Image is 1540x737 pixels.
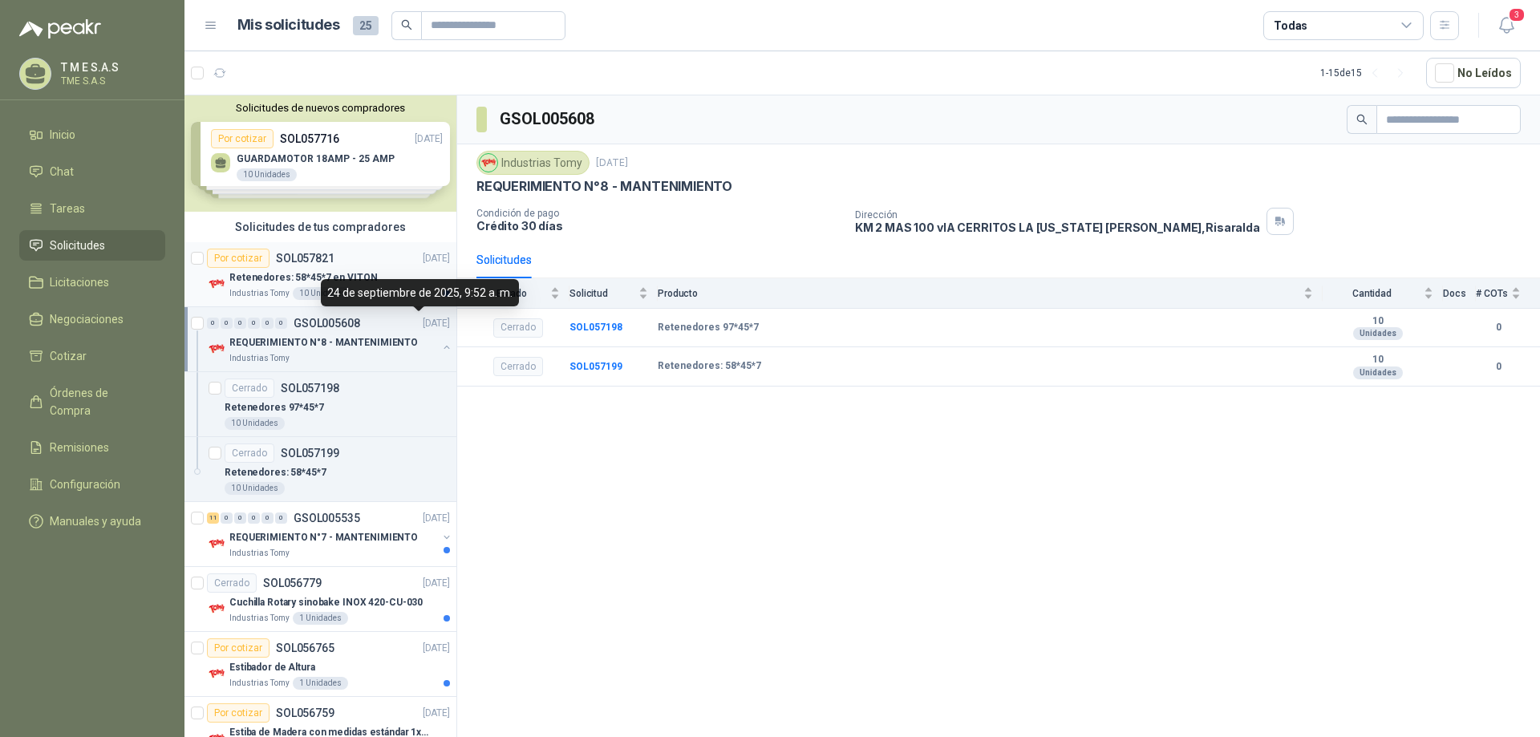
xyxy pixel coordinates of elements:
[281,383,339,394] p: SOL057198
[19,432,165,463] a: Remisiones
[184,372,456,437] a: CerradoSOL057198Retenedores 97*45*710 Unidades
[275,318,287,329] div: 0
[50,439,109,456] span: Remisiones
[19,341,165,371] a: Cotizar
[1353,327,1403,340] div: Unidades
[658,288,1300,299] span: Producto
[423,706,450,721] p: [DATE]
[476,251,532,269] div: Solicitudes
[19,506,165,537] a: Manuales y ayuda
[207,599,226,618] img: Company Logo
[229,335,418,350] p: REQUERIMIENTO N°8 - MANTENIMIENTO
[1323,354,1433,366] b: 10
[207,512,219,524] div: 11
[1323,278,1443,308] th: Cantidad
[248,318,260,329] div: 0
[234,512,246,524] div: 0
[184,242,456,307] a: Por cotizarSOL057821[DATE] Company LogoRetenedores: 58*45*7 en VITONIndustrias Tomy10 Unidades
[658,360,761,373] b: Retenedores: 58*45*7
[476,219,842,233] p: Crédito 30 días
[1323,315,1433,328] b: 10
[19,230,165,261] a: Solicitudes
[229,677,290,690] p: Industrias Tomy
[423,251,450,266] p: [DATE]
[237,14,340,37] h1: Mis solicitudes
[1353,366,1403,379] div: Unidades
[50,126,75,144] span: Inicio
[276,253,334,264] p: SOL057821
[569,322,622,333] a: SOL057198
[207,664,226,683] img: Company Logo
[275,512,287,524] div: 0
[293,287,353,300] div: 10 Unidades
[19,119,165,150] a: Inicio
[1274,17,1307,34] div: Todas
[207,339,226,358] img: Company Logo
[1492,11,1521,40] button: 3
[1476,359,1521,375] b: 0
[19,469,165,500] a: Configuración
[261,512,274,524] div: 0
[50,273,109,291] span: Licitaciones
[50,384,150,419] span: Órdenes de Compra
[476,208,842,219] p: Condición de pago
[225,400,324,415] p: Retenedores 97*45*7
[493,318,543,338] div: Cerrado
[207,318,219,329] div: 0
[207,314,453,365] a: 0 0 0 0 0 0 GSOL005608[DATE] Company LogoREQUERIMIENTO N°8 - MANTENIMIENTOIndustrias Tomy
[19,304,165,334] a: Negociaciones
[855,221,1260,234] p: KM 2 MAS 100 vIA CERRITOS LA [US_STATE] [PERSON_NAME] , Risaralda
[596,156,628,171] p: [DATE]
[184,212,456,242] div: Solicitudes de tus compradores
[19,19,101,38] img: Logo peakr
[50,476,120,493] span: Configuración
[229,660,315,675] p: Estibador de Altura
[658,322,759,334] b: Retenedores 97*45*7
[480,154,497,172] img: Company Logo
[1476,320,1521,335] b: 0
[423,316,450,331] p: [DATE]
[225,417,285,430] div: 10 Unidades
[401,19,412,30] span: search
[50,512,141,530] span: Manuales y ayuda
[207,274,226,294] img: Company Logo
[229,612,290,625] p: Industrias Tomy
[207,573,257,593] div: Cerrado
[229,595,423,610] p: Cuchilla Rotary sinobake INOX 420-CU-030
[293,677,348,690] div: 1 Unidades
[207,638,269,658] div: Por cotizar
[50,163,74,180] span: Chat
[476,178,732,195] p: REQUERIMIENTO N°8 - MANTENIMIENTO
[229,352,290,365] p: Industrias Tomy
[19,267,165,298] a: Licitaciones
[50,200,85,217] span: Tareas
[221,318,233,329] div: 0
[493,357,543,376] div: Cerrado
[207,249,269,268] div: Por cotizar
[229,270,378,285] p: Retenedores: 58*45*7 en VITON
[569,278,658,308] th: Solicitud
[229,547,290,560] p: Industrias Tomy
[276,707,334,719] p: SOL056759
[1443,278,1476,308] th: Docs
[207,508,453,560] a: 11 0 0 0 0 0 GSOL005535[DATE] Company LogoREQUERIMIENTO N°7 - MANTENIMIENTOIndustrias Tomy
[423,641,450,656] p: [DATE]
[1320,60,1413,86] div: 1 - 15 de 15
[294,318,360,329] p: GSOL005608
[61,62,161,73] p: T M E S.A.S
[184,437,456,502] a: CerradoSOL057199Retenedores: 58*45*710 Unidades
[19,193,165,224] a: Tareas
[184,567,456,632] a: CerradoSOL056779[DATE] Company LogoCuchilla Rotary sinobake INOX 420-CU-030Industrias Tomy1 Unidades
[184,632,456,697] a: Por cotizarSOL056765[DATE] Company LogoEstibador de AlturaIndustrias Tomy1 Unidades
[50,237,105,254] span: Solicitudes
[19,378,165,426] a: Órdenes de Compra
[50,347,87,365] span: Cotizar
[476,151,590,175] div: Industrias Tomy
[500,107,597,132] h3: GSOL005608
[61,76,161,86] p: TME S.A.S
[293,612,348,625] div: 1 Unidades
[569,288,635,299] span: Solicitud
[50,310,124,328] span: Negociaciones
[1323,288,1420,299] span: Cantidad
